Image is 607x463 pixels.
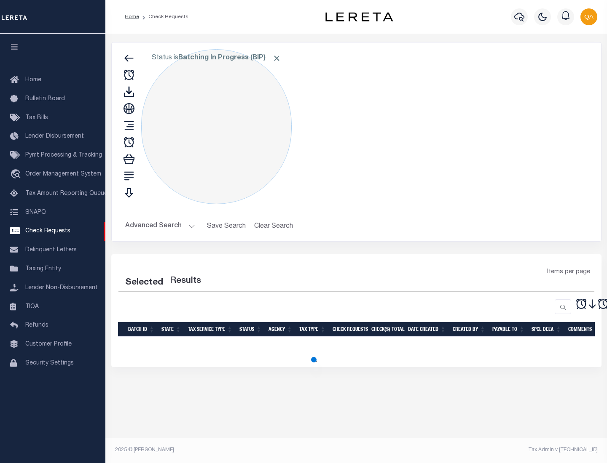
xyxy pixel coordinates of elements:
[139,13,188,21] li: Check Requests
[25,303,39,309] span: TIQA
[25,96,65,102] span: Bulletin Board
[25,266,61,272] span: Taxing Entity
[528,322,565,337] th: Spcl Delv.
[272,54,281,63] span: Click to Remove
[25,228,70,234] span: Check Requests
[25,191,107,197] span: Tax Amount Reporting Queue
[141,49,292,204] div: Click to Edit
[580,8,597,25] img: svg+xml;base64,PHN2ZyB4bWxucz0iaHR0cDovL3d3dy53My5vcmcvMjAwMC9zdmciIHBvaW50ZXItZXZlbnRzPSJub25lIi...
[368,322,405,337] th: Check(s) Total
[170,274,201,288] label: Results
[329,322,368,337] th: Check Requests
[158,322,185,337] th: State
[25,133,84,139] span: Lender Disbursement
[125,322,158,337] th: Batch Id
[10,169,24,180] i: travel_explore
[236,322,265,337] th: Status
[25,152,102,158] span: Pymt Processing & Tracking
[449,322,489,337] th: Created By
[405,322,449,337] th: Date Created
[125,14,139,19] a: Home
[547,268,590,277] span: Items per page
[185,322,236,337] th: Tax Service Type
[25,247,77,253] span: Delinquent Letters
[25,322,48,328] span: Refunds
[25,341,72,347] span: Customer Profile
[25,77,41,83] span: Home
[325,12,393,21] img: logo-dark.svg
[125,218,195,234] button: Advanced Search
[25,171,101,177] span: Order Management System
[489,322,528,337] th: Payable To
[202,218,251,234] button: Save Search
[125,276,163,290] div: Selected
[25,209,46,215] span: SNAPQ
[25,285,98,291] span: Lender Non-Disbursement
[109,446,357,454] div: 2025 © [PERSON_NAME].
[565,322,603,337] th: Comments
[251,218,297,234] button: Clear Search
[265,322,296,337] th: Agency
[363,446,598,454] div: Tax Admin v.[TECHNICAL_ID]
[25,360,74,366] span: Security Settings
[296,322,329,337] th: Tax Type
[178,55,281,61] b: Batching In Progress (BIP)
[25,115,48,121] span: Tax Bills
